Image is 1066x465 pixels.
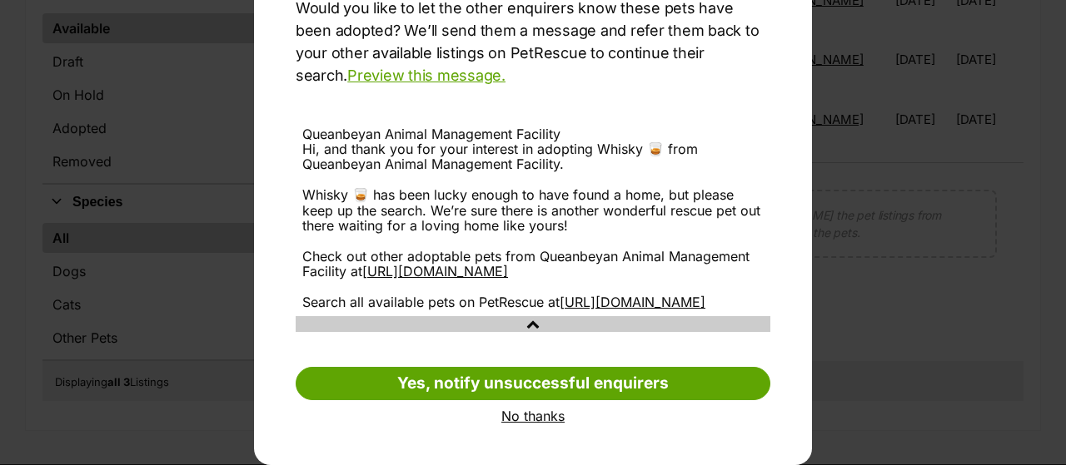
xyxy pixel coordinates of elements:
[296,408,770,423] a: No thanks
[302,141,764,309] div: Hi, and thank you for your interest in adopting Whisky 🥃 from Queanbeyan Animal Management Facili...
[347,67,506,84] a: Preview this message.
[302,126,560,142] span: Queanbeyan Animal Management Facility
[296,367,770,400] a: Yes, notify unsuccessful enquirers
[560,294,705,310] a: [URL][DOMAIN_NAME]
[362,263,508,279] a: [URL][DOMAIN_NAME]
